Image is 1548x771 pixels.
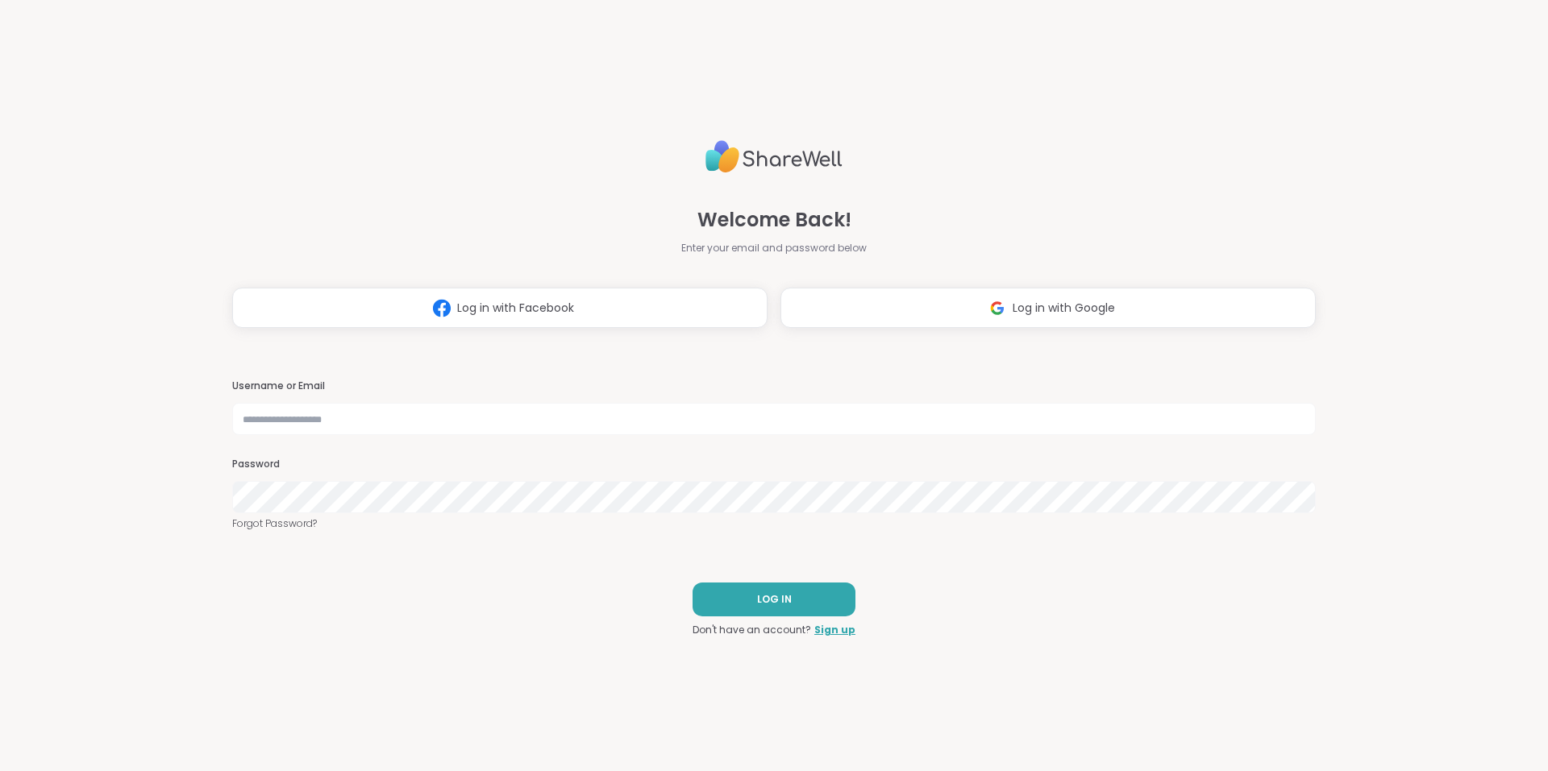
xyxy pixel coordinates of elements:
[780,288,1316,328] button: Log in with Google
[681,241,867,255] span: Enter your email and password below
[232,458,1316,471] h3: Password
[693,582,855,616] button: LOG IN
[1013,300,1115,317] span: Log in with Google
[232,288,768,328] button: Log in with Facebook
[457,300,574,317] span: Log in with Facebook
[705,134,843,180] img: ShareWell Logo
[427,293,457,323] img: ShareWell Logomark
[697,205,851,234] span: Welcome Back!
[232,516,1316,531] a: Forgot Password?
[814,623,855,637] a: Sign up
[757,592,792,607] span: LOG IN
[232,379,1316,393] h3: Username or Email
[982,293,1013,323] img: ShareWell Logomark
[693,623,811,637] span: Don't have an account?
